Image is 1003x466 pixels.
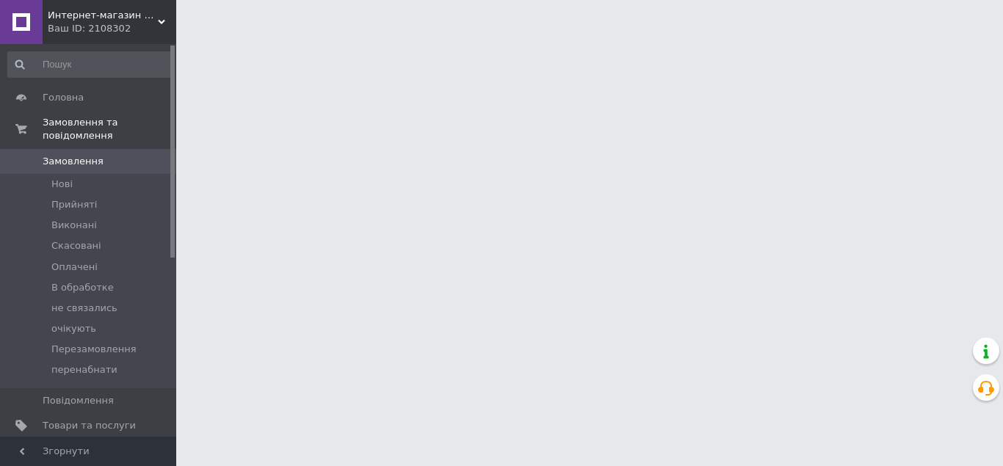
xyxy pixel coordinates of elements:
[48,22,176,35] div: Ваш ID: 2108302
[51,239,101,252] span: Скасовані
[48,9,158,22] span: Интернет-магазин «SPORT MANIA»
[43,116,176,142] span: Замовлення та повідомлення
[51,343,136,356] span: Перезамовлення
[51,178,73,191] span: Нові
[51,322,96,335] span: очікують
[51,363,117,376] span: перенабнати
[43,155,104,168] span: Замовлення
[51,198,97,211] span: Прийняті
[51,281,114,294] span: В обработке
[51,219,97,232] span: Виконані
[51,302,117,315] span: не связались
[43,91,84,104] span: Головна
[43,394,114,407] span: Повідомлення
[43,419,136,432] span: Товари та послуги
[7,51,173,78] input: Пошук
[51,261,98,274] span: Оплачені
